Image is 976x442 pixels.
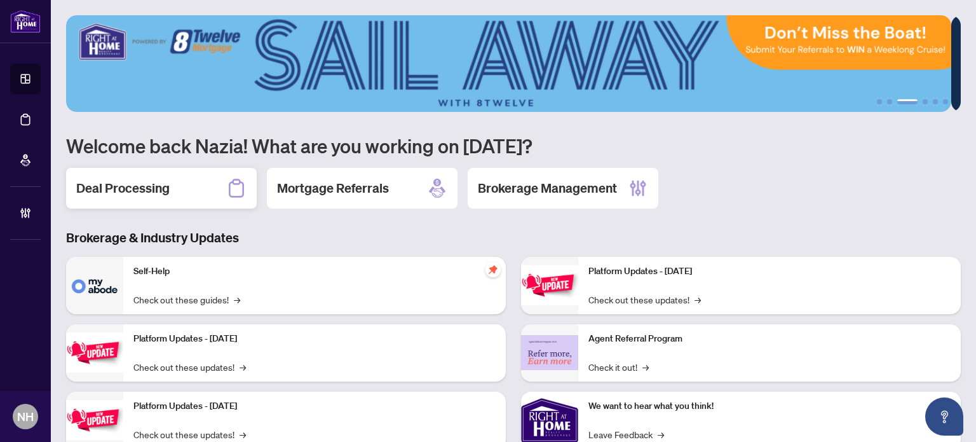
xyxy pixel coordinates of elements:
[897,99,918,104] button: 3
[943,99,948,104] button: 6
[933,99,938,104] button: 5
[923,99,928,104] button: 4
[485,262,501,277] span: pushpin
[658,427,664,441] span: →
[877,99,882,104] button: 1
[133,360,246,374] a: Check out these updates!→
[277,179,389,197] h2: Mortgage Referrals
[588,332,951,346] p: Agent Referral Program
[133,265,496,279] p: Self-Help
[240,427,246,441] span: →
[76,179,170,197] h2: Deal Processing
[133,293,240,307] a: Check out these guides!→
[588,293,701,307] a: Check out these updates!→
[66,333,123,373] img: Platform Updates - September 16, 2025
[478,179,617,197] h2: Brokerage Management
[521,265,578,305] img: Platform Updates - June 23, 2025
[17,408,34,425] span: NH
[66,400,123,440] img: Platform Updates - July 21, 2025
[133,427,246,441] a: Check out these updates!→
[240,360,246,374] span: →
[10,10,41,33] img: logo
[234,293,240,307] span: →
[887,99,892,104] button: 2
[133,399,496,413] p: Platform Updates - [DATE]
[642,360,649,374] span: →
[66,15,951,112] img: Slide 2
[66,257,123,314] img: Self-Help
[695,293,701,307] span: →
[66,229,961,247] h3: Brokerage & Industry Updates
[521,335,578,370] img: Agent Referral Program
[588,360,649,374] a: Check it out!→
[588,265,951,279] p: Platform Updates - [DATE]
[588,399,951,413] p: We want to hear what you think!
[66,134,961,158] h1: Welcome back Nazia! What are you working on [DATE]?
[925,397,963,436] button: Open asap
[133,332,496,346] p: Platform Updates - [DATE]
[588,427,664,441] a: Leave Feedback→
